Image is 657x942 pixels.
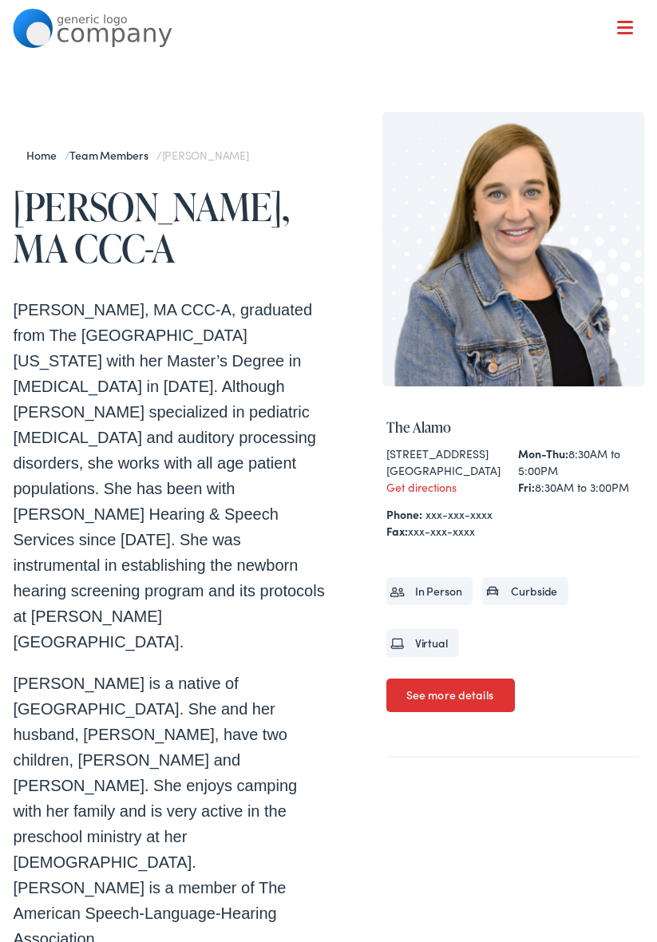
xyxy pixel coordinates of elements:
span: / / [26,147,248,163]
strong: Fax: [386,523,408,539]
div: [STREET_ADDRESS] [386,445,509,462]
strong: Mon-Thu: [518,445,568,461]
li: Curbside [482,577,568,605]
h4: The Alamo [386,418,640,436]
strong: Fri: [518,479,535,495]
div: 8:30AM to 5:00PM 8:30AM to 3:00PM [518,445,640,496]
a: Team Members [69,147,156,163]
h1: [PERSON_NAME], MA CCC-A [13,185,328,270]
p: [PERSON_NAME], MA CCC-A, graduated from The [GEOGRAPHIC_DATA][US_STATE] with her Master’s Degree ... [13,297,328,655]
li: In Person [386,577,473,605]
a: Home [26,147,64,163]
div: xxx-xxx-xxxx [386,523,640,540]
li: Virtual [386,629,459,657]
span: [PERSON_NAME] [162,147,249,163]
a: Get directions [386,479,457,495]
strong: Phone: [386,506,422,522]
a: xxx-xxx-xxxx [425,506,493,522]
a: What We Offer [25,64,643,113]
div: [GEOGRAPHIC_DATA] [386,462,509,479]
a: See more details [386,679,515,712]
